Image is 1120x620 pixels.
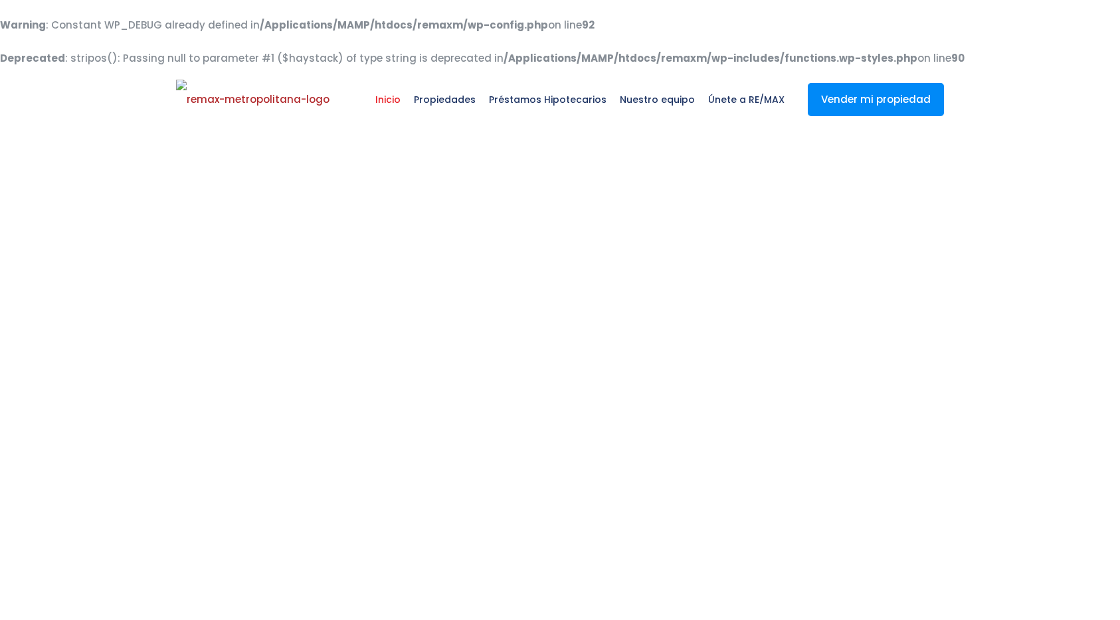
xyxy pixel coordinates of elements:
a: RE/MAX Metropolitana [176,66,329,133]
b: 90 [951,51,965,65]
span: Inicio [369,80,407,119]
b: /Applications/MAMP/htdocs/remaxm/wp-config.php [260,18,548,32]
a: Préstamos Hipotecarios [482,66,613,133]
a: Nuestro equipo [613,66,701,133]
span: Únete a RE/MAX [701,80,791,119]
span: Propiedades [407,80,482,119]
b: 92 [582,18,595,32]
a: Únete a RE/MAX [701,66,791,133]
img: remax-metropolitana-logo [176,80,329,119]
a: Propiedades [407,66,482,133]
span: Préstamos Hipotecarios [482,80,613,119]
a: Inicio [369,66,407,133]
a: Vender mi propiedad [808,83,944,116]
b: /Applications/MAMP/htdocs/remaxm/wp-includes/functions.wp-styles.php [504,51,917,65]
span: Nuestro equipo [613,80,701,119]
